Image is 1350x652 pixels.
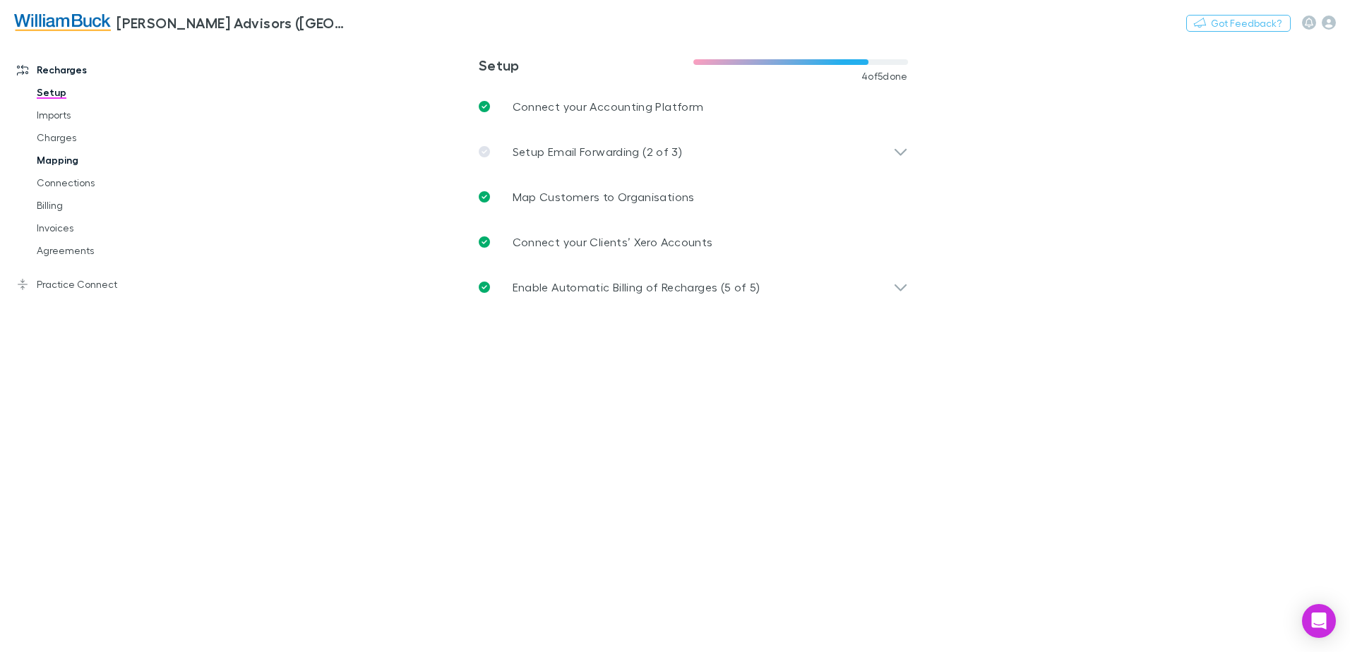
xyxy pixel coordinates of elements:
[117,14,350,31] h3: [PERSON_NAME] Advisors ([GEOGRAPHIC_DATA]) Pty Ltd
[3,59,191,81] a: Recharges
[3,273,191,296] a: Practice Connect
[23,126,191,149] a: Charges
[861,71,908,82] span: 4 of 5 done
[23,194,191,217] a: Billing
[513,98,704,115] p: Connect your Accounting Platform
[513,234,713,250] p: Connect your Clients’ Xero Accounts
[513,143,682,160] p: Setup Email Forwarding (2 of 3)
[467,265,919,310] div: Enable Automatic Billing of Recharges (5 of 5)
[23,217,191,239] a: Invoices
[23,239,191,262] a: Agreements
[467,219,919,265] a: Connect your Clients’ Xero Accounts
[467,84,919,129] a: Connect your Accounting Platform
[6,6,359,40] a: [PERSON_NAME] Advisors ([GEOGRAPHIC_DATA]) Pty Ltd
[467,129,919,174] div: Setup Email Forwarding (2 of 3)
[23,149,191,171] a: Mapping
[23,104,191,126] a: Imports
[23,81,191,104] a: Setup
[479,56,693,73] h3: Setup
[1186,15,1291,32] button: Got Feedback?
[23,171,191,194] a: Connections
[467,174,919,219] a: Map Customers to Organisations
[1302,604,1336,638] div: Open Intercom Messenger
[513,188,695,205] p: Map Customers to Organisations
[14,14,111,31] img: William Buck Advisors (WA) Pty Ltd's Logo
[513,279,760,296] p: Enable Automatic Billing of Recharges (5 of 5)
